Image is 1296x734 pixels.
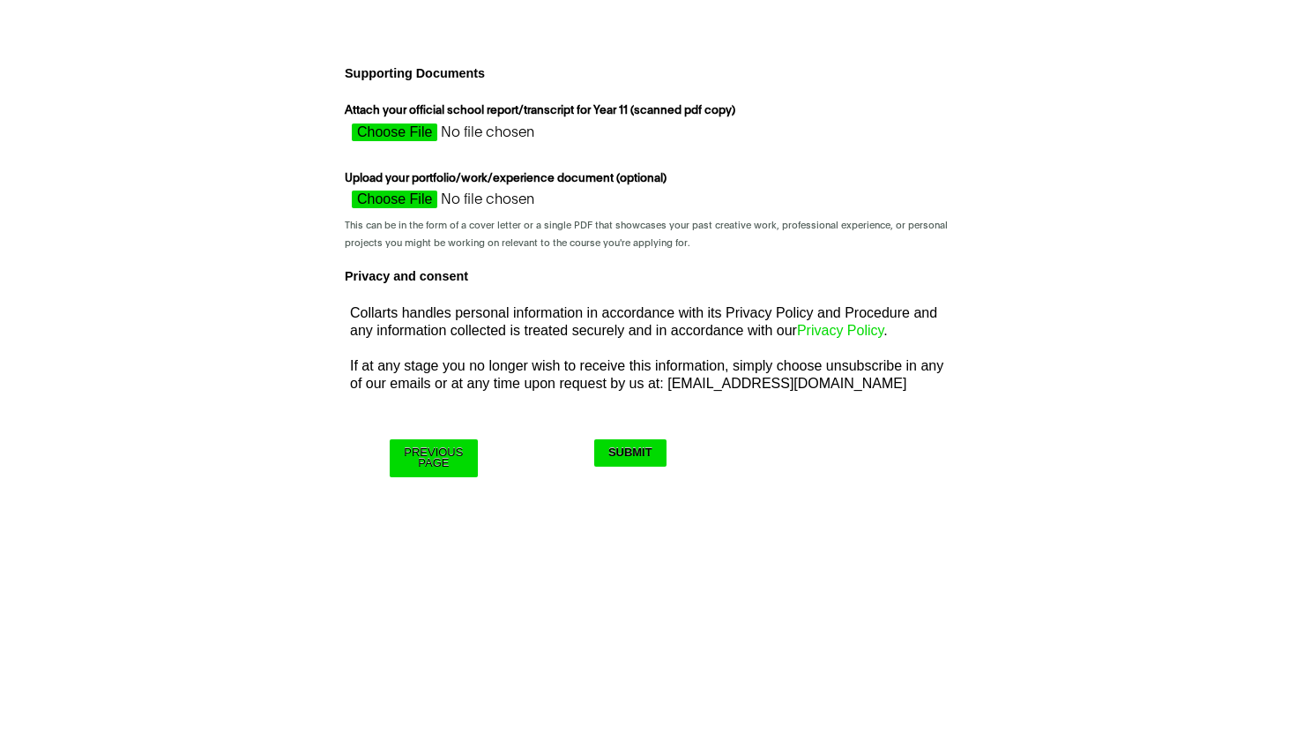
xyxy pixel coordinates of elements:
input: Previous Page [390,439,477,477]
span: Collarts handles personal information in accordance with its Privacy Policy and Procedure and any... [350,305,937,338]
b: Privacy and consent [345,269,468,283]
input: Attach your official school report/transcript for Year 11 (scanned pdf copy) [345,124,659,150]
label: Upload your portfolio/work/experience document (optional) [345,170,671,191]
span: If at any stage you no longer wish to receive this information, simply choose unsubscribe in any ... [350,358,943,391]
input: Upload your portfolio/work/experience document (optional) [345,191,659,217]
span: This can be in the form of a cover letter or a single PDF that showcases your past creative work,... [345,221,948,247]
a: Privacy Policy [797,323,883,338]
label: Attach your official school report/transcript for Year 11 (scanned pdf copy) [345,102,740,124]
h4: Supporting Documents [338,61,958,86]
input: Submit [594,439,667,467]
